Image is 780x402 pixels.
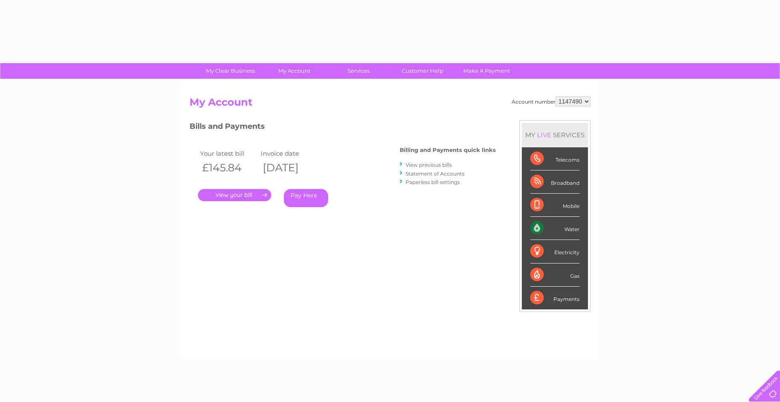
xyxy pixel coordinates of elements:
[406,162,452,168] a: View previous bills
[198,148,259,159] td: Your latest bill
[196,63,265,79] a: My Clear Business
[198,159,259,176] th: £145.84
[522,123,588,147] div: MY SERVICES
[530,147,580,170] div: Telecoms
[530,194,580,217] div: Mobile
[259,148,319,159] td: Invoice date
[190,96,590,112] h2: My Account
[535,131,553,139] div: LIVE
[260,63,329,79] a: My Account
[452,63,521,79] a: Make A Payment
[530,170,580,194] div: Broadband
[190,120,496,135] h3: Bills and Payments
[530,217,580,240] div: Water
[284,189,328,207] a: Pay Here
[198,189,271,201] a: .
[400,147,496,153] h4: Billing and Payments quick links
[530,287,580,309] div: Payments
[259,159,319,176] th: [DATE]
[512,96,590,106] div: Account number
[388,63,457,79] a: Customer Help
[324,63,393,79] a: Services
[530,264,580,287] div: Gas
[406,170,465,177] a: Statement of Accounts
[406,179,460,185] a: Paperless bill settings
[530,240,580,263] div: Electricity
